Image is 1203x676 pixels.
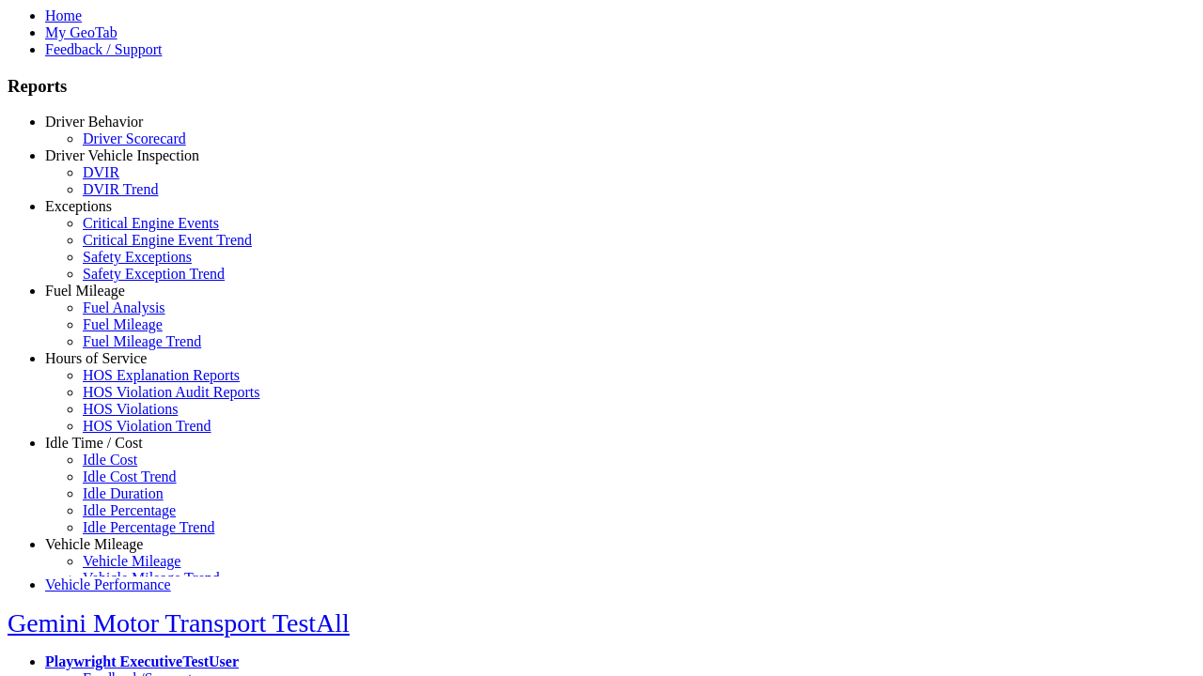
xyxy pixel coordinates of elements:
a: Idle Time / Cost [45,435,143,451]
a: Driver Behavior [45,114,143,130]
a: Fuel Mileage [45,283,125,299]
a: Idle Percentage [83,502,176,518]
a: Critical Engine Event Trend [83,232,252,248]
a: Fuel Mileage [83,316,163,332]
a: Exceptions [45,198,112,214]
a: Idle Percentage Trend [83,519,214,535]
a: HOS Explanation Reports [83,367,240,383]
a: HOS Violation Audit Reports [83,384,260,400]
a: Idle Duration [83,485,164,501]
a: Critical Engine Events [83,215,219,231]
a: Idle Cost [83,452,137,468]
a: Gemini Motor Transport TestAll [8,608,350,638]
a: Feedback / Support [45,41,162,57]
a: Vehicle Mileage Trend [83,570,220,586]
a: Driver Scorecard [83,131,186,146]
h3: Reports [8,76,1195,97]
a: Home [45,8,82,23]
a: Playwright ExecutiveTestUser [45,653,239,669]
a: Idle Cost Trend [83,469,177,484]
a: My GeoTab [45,24,117,40]
a: Vehicle Performance [45,576,171,592]
a: Fuel Analysis [83,300,165,315]
a: Vehicle Mileage [83,553,180,569]
a: HOS Violations [83,401,178,417]
a: Hours of Service [45,350,147,366]
a: DVIR [83,164,119,180]
a: Driver Vehicle Inspection [45,147,199,163]
a: Vehicle Mileage [45,536,143,552]
a: HOS Violation Trend [83,418,211,434]
a: Safety Exceptions [83,249,192,265]
a: DVIR Trend [83,181,158,197]
a: Fuel Mileage Trend [83,333,201,349]
a: Safety Exception Trend [83,266,225,282]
